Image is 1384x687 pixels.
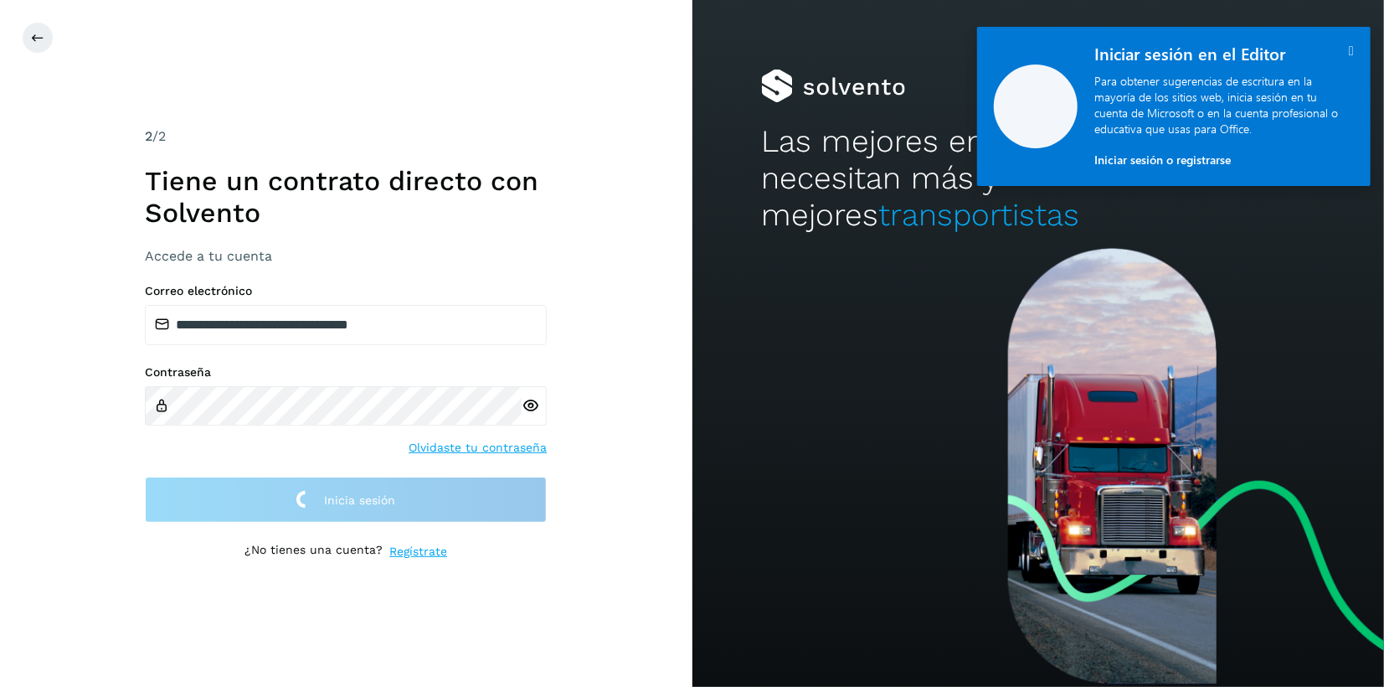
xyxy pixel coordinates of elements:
h1: Tiene un contrato directo con Solvento [145,165,547,230]
a: Olvidaste tu contraseña [409,439,547,457]
a: Regístrate [389,543,447,560]
span: Inicia sesión [324,494,395,506]
label: Correo electrónico [145,284,547,298]
button: Inicia sesión [145,477,547,523]
span: 2 [145,128,152,144]
p: ¿No tienes una cuenta? [244,543,383,560]
label: Contraseña [145,365,547,380]
h2: Las mejores empresas de México necesitan más y mejores [761,123,1315,235]
span: transportistas [878,197,1079,233]
div: /2 [145,127,547,147]
h3: Accede a tu cuenta [145,248,547,264]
